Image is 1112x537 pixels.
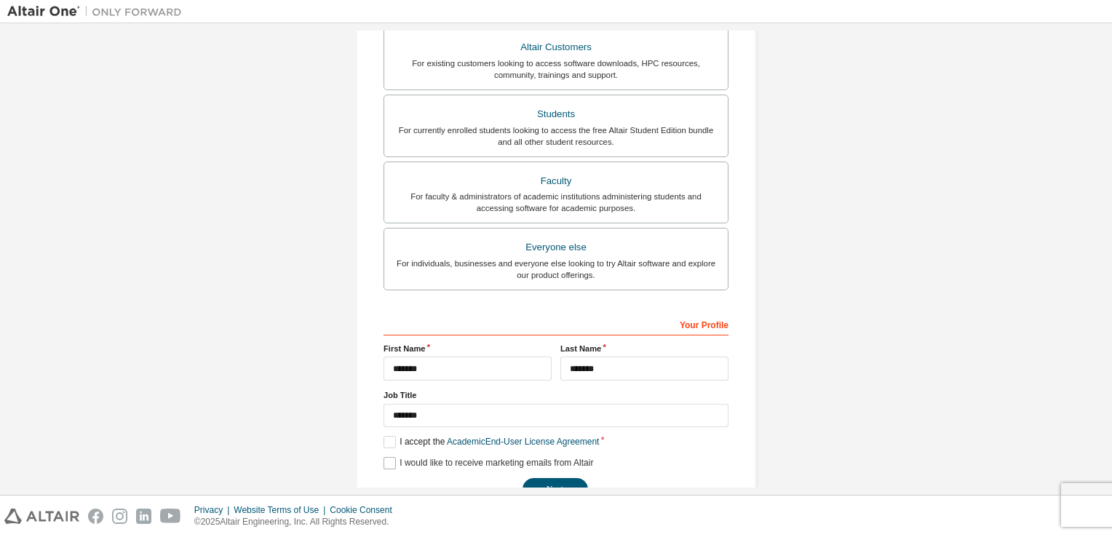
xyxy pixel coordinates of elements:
img: facebook.svg [88,509,103,524]
img: altair_logo.svg [4,509,79,524]
label: Last Name [560,343,728,354]
img: instagram.svg [112,509,127,524]
div: For currently enrolled students looking to access the free Altair Student Edition bundle and all ... [393,124,719,148]
div: Students [393,104,719,124]
div: Everyone else [393,237,719,258]
img: youtube.svg [160,509,181,524]
div: For faculty & administrators of academic institutions administering students and accessing softwa... [393,191,719,214]
div: Faculty [393,171,719,191]
div: Altair Customers [393,37,719,57]
button: Next [523,478,588,500]
label: I would like to receive marketing emails from Altair [384,457,593,469]
label: I accept the [384,436,599,448]
div: Privacy [194,504,234,516]
label: First Name [384,343,552,354]
div: Website Terms of Use [234,504,330,516]
p: © 2025 Altair Engineering, Inc. All Rights Reserved. [194,516,401,528]
label: Job Title [384,389,728,401]
div: For existing customers looking to access software downloads, HPC resources, community, trainings ... [393,57,719,81]
div: Your Profile [384,312,728,335]
div: Cookie Consent [330,504,400,516]
img: linkedin.svg [136,509,151,524]
a: Academic End-User License Agreement [447,437,599,447]
img: Altair One [7,4,189,19]
div: For individuals, businesses and everyone else looking to try Altair software and explore our prod... [393,258,719,281]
